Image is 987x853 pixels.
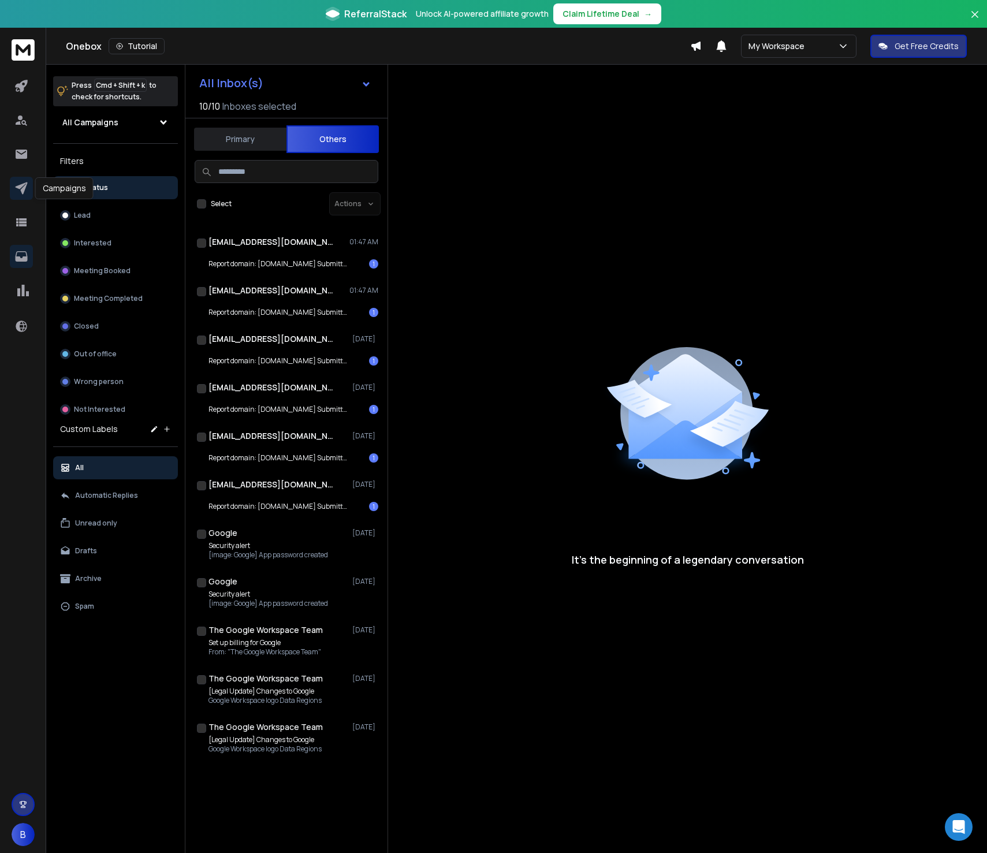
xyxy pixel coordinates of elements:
span: ReferralStack [344,7,407,21]
button: Meeting Booked [53,259,178,282]
p: [DATE] [352,334,378,344]
p: Wrong person [74,377,124,386]
p: Automatic Replies [75,491,138,500]
h1: All Campaigns [62,117,118,128]
p: Google Workspace logo Data Regions [208,696,322,705]
p: Not Interested [74,405,125,414]
h1: [EMAIL_ADDRESS][DOMAIN_NAME] [208,333,336,345]
h1: [EMAIL_ADDRESS][DOMAIN_NAME] [208,285,336,296]
span: Cmd + Shift + k [94,79,147,92]
h1: The Google Workspace Team [208,721,323,733]
p: Drafts [75,546,97,556]
p: Closed [74,322,99,331]
h3: Filters [53,153,178,169]
p: Unlock AI-powered affiliate growth [416,8,549,20]
div: 1 [369,502,378,511]
p: It’s the beginning of a legendary conversation [572,552,804,568]
button: All Inbox(s) [190,72,381,95]
p: Set up billing for Google [208,638,321,647]
p: [DATE] [352,480,378,489]
p: Security alert [208,541,328,550]
p: Google Workspace logo Data Regions [208,744,322,754]
p: [DATE] [352,722,378,732]
p: [DATE] [352,674,378,683]
button: Wrong person [53,370,178,393]
button: B [12,823,35,846]
h1: [EMAIL_ADDRESS][DOMAIN_NAME] [208,382,336,393]
p: Get Free Credits [895,40,959,52]
div: 1 [369,259,378,269]
span: → [644,8,652,20]
p: Security alert [208,590,328,599]
p: 01:47 AM [349,237,378,247]
div: 1 [369,308,378,317]
p: Report domain: [DOMAIN_NAME] Submitter: [DOMAIN_NAME] [208,453,347,463]
p: Out of office [74,349,117,359]
h3: Custom Labels [60,423,118,435]
button: Tutorial [109,38,165,54]
p: [Legal Update] Changes to Google [208,687,322,696]
p: Meeting Booked [74,266,131,275]
p: Report domain: [DOMAIN_NAME] Submitter: [DOMAIN_NAME] [208,405,347,414]
button: Others [286,125,379,153]
p: [image: Google] App password created [208,550,328,560]
p: [DATE] [352,431,378,441]
div: 1 [369,356,378,366]
button: Primary [194,126,286,152]
button: Spam [53,595,178,618]
h1: The Google Workspace Team [208,673,323,684]
button: Close banner [967,7,982,35]
h1: Google [208,576,237,587]
p: [image: Google] App password created [208,599,328,608]
button: Closed [53,315,178,338]
button: Get Free Credits [870,35,967,58]
div: 1 [369,453,378,463]
p: From: "The Google Workspace Team" [208,647,321,657]
button: Claim Lifetime Deal→ [553,3,661,24]
label: Select [211,199,232,208]
p: My Workspace [748,40,809,52]
p: [DATE] [352,625,378,635]
p: 01:47 AM [349,286,378,295]
button: Interested [53,232,178,255]
p: Report domain: [DOMAIN_NAME] Submitter: [DOMAIN_NAME] [208,259,347,269]
p: Report domain: [DOMAIN_NAME] Submitter: [DOMAIN_NAME] [208,356,347,366]
h1: Google [208,527,237,539]
h1: The Google Workspace Team [208,624,323,636]
p: Press to check for shortcuts. [72,80,157,103]
h1: [EMAIL_ADDRESS][DOMAIN_NAME] [208,479,336,490]
button: Out of office [53,342,178,366]
h3: Inboxes selected [222,99,296,113]
p: [DATE] [352,383,378,392]
p: [DATE] [352,528,378,538]
button: Drafts [53,539,178,563]
p: [Legal Update] Changes to Google [208,735,322,744]
button: All [53,456,178,479]
div: 1 [369,405,378,414]
p: Spam [75,602,94,611]
button: All Status [53,176,178,199]
p: Lead [74,211,91,220]
p: Interested [74,239,111,248]
h1: [EMAIL_ADDRESS][DOMAIN_NAME] [208,236,336,248]
button: Automatic Replies [53,484,178,507]
p: Report domain: [DOMAIN_NAME] Submitter: [DOMAIN_NAME] [208,502,347,511]
p: Archive [75,574,102,583]
button: Archive [53,567,178,590]
div: Open Intercom Messenger [945,813,973,841]
p: Report domain: [DOMAIN_NAME] Submitter: [DOMAIN_NAME] [208,308,347,317]
div: Onebox [66,38,690,54]
button: All Campaigns [53,111,178,134]
button: Not Interested [53,398,178,421]
p: All [75,463,84,472]
p: Unread only [75,519,117,528]
button: Lead [53,204,178,227]
div: Campaigns [35,177,94,199]
button: Unread only [53,512,178,535]
p: [DATE] [352,577,378,586]
h1: [EMAIL_ADDRESS][DOMAIN_NAME] [208,430,336,442]
span: 10 / 10 [199,99,220,113]
p: Meeting Completed [74,294,143,303]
